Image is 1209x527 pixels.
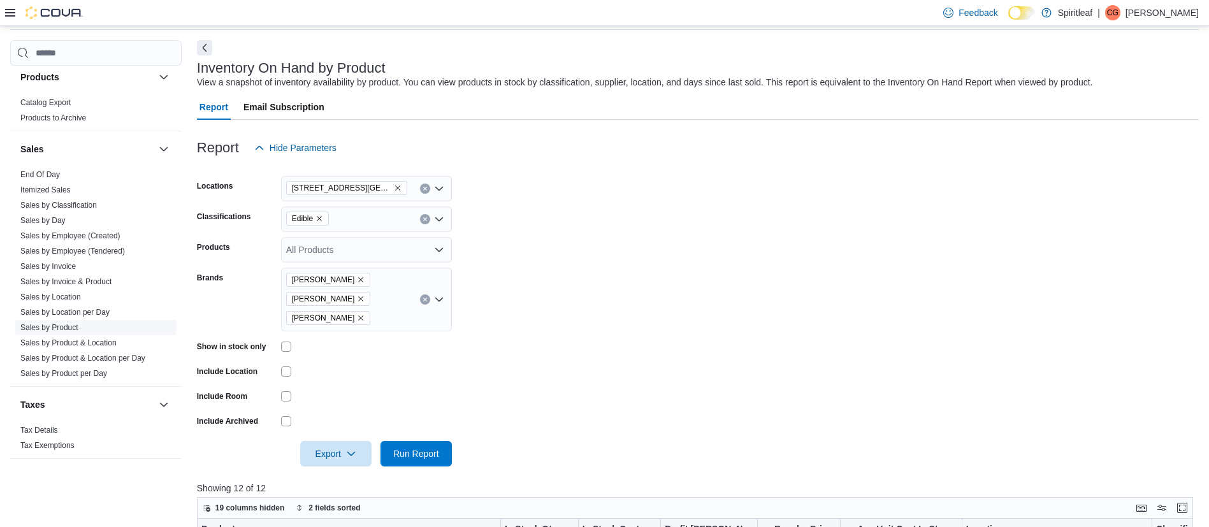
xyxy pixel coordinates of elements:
[270,141,337,154] span: Hide Parameters
[420,184,430,194] button: Clear input
[357,314,365,322] button: Remove Glenn's from selection in this group
[286,212,329,226] span: Edible
[420,214,430,224] button: Clear input
[292,212,313,225] span: Edible
[20,368,107,379] span: Sales by Product per Day
[156,69,171,85] button: Products
[20,113,86,122] a: Products to Archive
[20,425,58,435] span: Tax Details
[286,273,371,287] span: AMBR X Glenn's
[20,292,81,302] span: Sales by Location
[243,94,324,120] span: Email Subscription
[20,353,145,363] span: Sales by Product & Location per Day
[20,200,97,210] span: Sales by Classification
[20,338,117,348] span: Sales by Product & Location
[20,338,117,347] a: Sales by Product & Location
[286,311,371,325] span: Glenn's
[20,98,71,107] a: Catalog Export
[315,215,323,222] button: Remove Edible from selection in this group
[20,277,112,287] span: Sales by Invoice & Product
[20,441,75,450] a: Tax Exemptions
[197,242,230,252] label: Products
[20,323,78,332] a: Sales by Product
[20,185,71,195] span: Itemized Sales
[197,482,1203,495] p: Showing 12 of 12
[434,214,444,224] button: Open list of options
[20,215,66,226] span: Sales by Day
[20,231,120,240] a: Sales by Employee (Created)
[20,277,112,286] a: Sales by Invoice & Product
[20,113,86,123] span: Products to Archive
[10,422,182,458] div: Taxes
[156,397,171,412] button: Taxes
[1154,500,1169,516] button: Display options
[198,500,290,516] button: 19 columns hidden
[20,261,76,271] span: Sales by Invoice
[197,61,386,76] h3: Inventory On Hand by Product
[292,312,355,324] span: [PERSON_NAME]
[20,308,110,317] a: Sales by Location per Day
[357,276,365,284] button: Remove AMBR X Glenn's from selection in this group
[1097,5,1100,20] p: |
[20,71,59,83] h3: Products
[380,441,452,466] button: Run Report
[20,398,45,411] h3: Taxes
[197,273,223,283] label: Brands
[1058,5,1092,20] p: Spiritleaf
[20,369,107,378] a: Sales by Product per Day
[197,416,258,426] label: Include Archived
[20,398,154,411] button: Taxes
[434,184,444,194] button: Open list of options
[308,503,360,513] span: 2 fields sorted
[20,97,71,108] span: Catalog Export
[434,294,444,305] button: Open list of options
[291,500,365,516] button: 2 fields sorted
[434,245,444,255] button: Open list of options
[20,322,78,333] span: Sales by Product
[197,140,239,155] h3: Report
[357,295,365,303] button: Remove Glenn’s from selection in this group
[156,141,171,157] button: Sales
[10,95,182,131] div: Products
[10,167,182,386] div: Sales
[20,307,110,317] span: Sales by Location per Day
[20,71,154,83] button: Products
[393,447,439,460] span: Run Report
[959,6,997,19] span: Feedback
[420,294,430,305] button: Clear input
[20,262,76,271] a: Sales by Invoice
[197,181,233,191] label: Locations
[20,231,120,241] span: Sales by Employee (Created)
[1008,6,1035,20] input: Dark Mode
[249,135,342,161] button: Hide Parameters
[20,354,145,363] a: Sales by Product & Location per Day
[1126,5,1199,20] p: [PERSON_NAME]
[197,366,257,377] label: Include Location
[20,185,71,194] a: Itemized Sales
[300,441,372,466] button: Export
[308,441,364,466] span: Export
[197,342,266,352] label: Show in stock only
[20,201,97,210] a: Sales by Classification
[1175,500,1190,516] button: Enter fullscreen
[20,247,125,256] a: Sales by Employee (Tendered)
[1105,5,1120,20] div: Clayton G
[292,273,355,286] span: [PERSON_NAME]
[292,292,355,305] span: [PERSON_NAME]
[197,212,251,222] label: Classifications
[20,426,58,435] a: Tax Details
[1134,500,1149,516] button: Keyboard shortcuts
[25,6,83,19] img: Cova
[20,246,125,256] span: Sales by Employee (Tendered)
[286,292,371,306] span: Glenn’s
[20,440,75,451] span: Tax Exemptions
[292,182,391,194] span: [STREET_ADDRESS][GEOGRAPHIC_DATA])
[197,40,212,55] button: Next
[20,292,81,301] a: Sales by Location
[215,503,285,513] span: 19 columns hidden
[20,143,154,155] button: Sales
[394,184,402,192] button: Remove 567 - Spiritleaf Park Place Blvd (Barrie) from selection in this group
[20,170,60,180] span: End Of Day
[197,391,247,401] label: Include Room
